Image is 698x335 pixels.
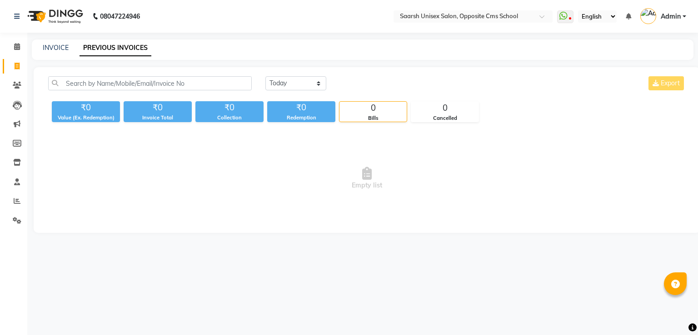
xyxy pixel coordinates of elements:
[339,102,407,114] div: 0
[195,114,264,122] div: Collection
[124,114,192,122] div: Invoice Total
[339,114,407,122] div: Bills
[52,114,120,122] div: Value (Ex. Redemption)
[195,101,264,114] div: ₹0
[124,101,192,114] div: ₹0
[23,4,85,29] img: logo
[43,44,69,52] a: INVOICE
[411,114,479,122] div: Cancelled
[411,102,479,114] div: 0
[267,114,335,122] div: Redemption
[52,101,120,114] div: ₹0
[267,101,335,114] div: ₹0
[80,40,151,56] a: PREVIOUS INVOICES
[640,8,656,24] img: Admin
[48,76,252,90] input: Search by Name/Mobile/Email/Invoice No
[661,12,681,21] span: Admin
[48,133,686,224] span: Empty list
[100,4,140,29] b: 08047224946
